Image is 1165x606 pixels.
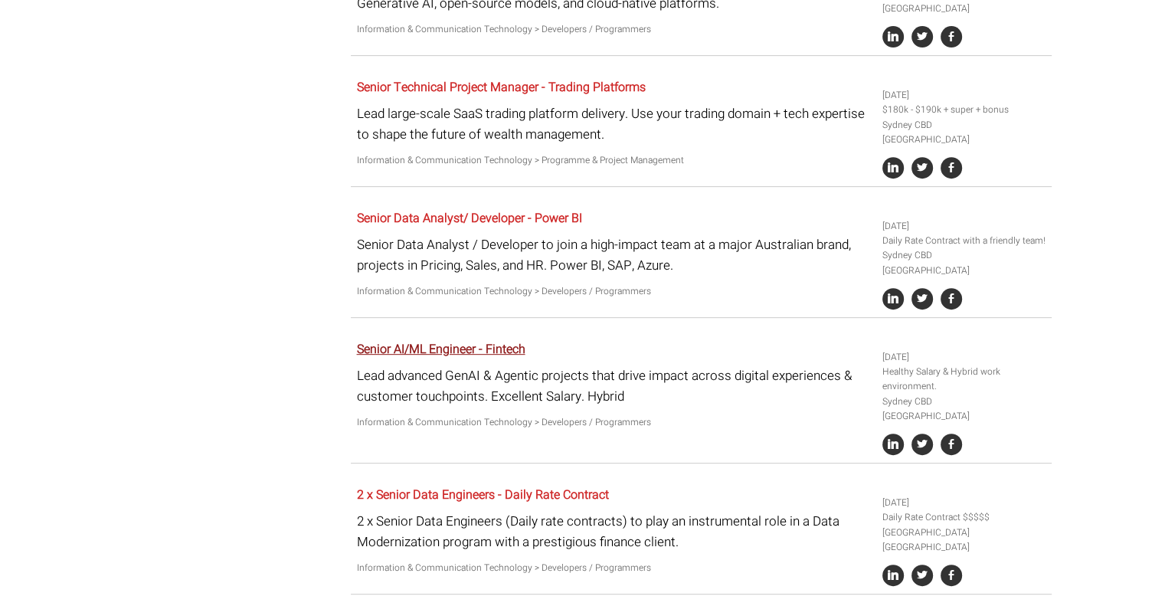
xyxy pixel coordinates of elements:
p: Information & Communication Technology > Developers / Programmers [357,561,871,575]
p: Information & Communication Technology > Developers / Programmers [357,284,871,299]
a: Senior AI/ML Engineer - Fintech [357,340,525,359]
li: Healthy Salary & Hybrid work environment. [882,365,1046,394]
a: Senior Technical Project Manager - Trading Platforms [357,78,646,97]
a: Senior Data Analyst/ Developer - Power BI [357,209,582,228]
li: [DATE] [882,350,1046,365]
li: [DATE] [882,496,1046,510]
p: Lead large-scale SaaS trading platform delivery. Use your trading domain + tech expertise to shap... [357,103,871,145]
li: $180k - $190k + super + bonus [882,103,1046,117]
li: [GEOGRAPHIC_DATA] [GEOGRAPHIC_DATA] [882,526,1046,555]
p: Senior Data Analyst / Developer to join a high-impact team at a major Australian brand, projects ... [357,234,871,276]
li: [DATE] [882,219,1046,234]
li: Sydney CBD [GEOGRAPHIC_DATA] [882,395,1046,424]
li: [DATE] [882,88,1046,103]
li: Sydney CBD [GEOGRAPHIC_DATA] [882,248,1046,277]
p: Lead advanced GenAI & Agentic projects that drive impact across digital experiences & customer to... [357,365,871,407]
p: 2 x Senior Data Engineers (Daily rate contracts) to play an instrumental role in a Data Moderniza... [357,511,871,552]
p: Information & Communication Technology > Programme & Project Management [357,153,871,168]
p: Information & Communication Technology > Developers / Programmers [357,415,871,430]
p: Information & Communication Technology > Developers / Programmers [357,22,871,37]
li: Daily Rate Contract with a friendly team! [882,234,1046,248]
li: Daily Rate Contract $$$$$ [882,510,1046,525]
a: 2 x Senior Data Engineers - Daily Rate Contract [357,486,609,504]
li: Sydney CBD [GEOGRAPHIC_DATA] [882,118,1046,147]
